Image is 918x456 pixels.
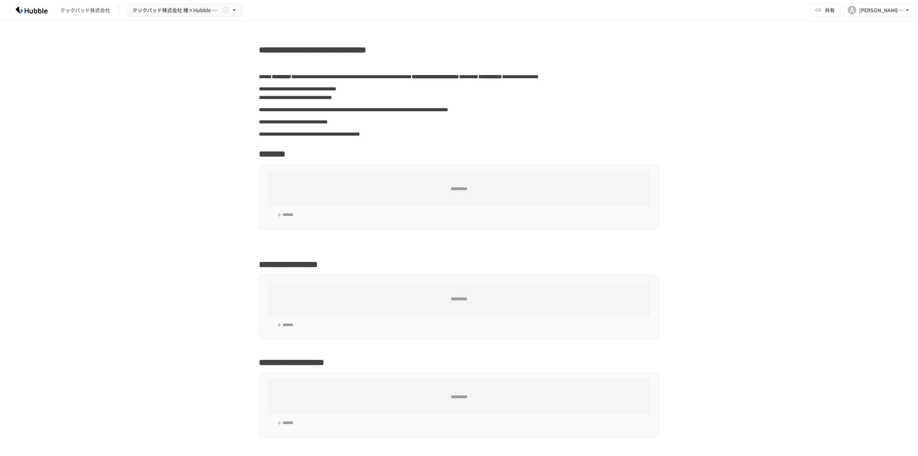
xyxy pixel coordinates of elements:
[128,3,242,17] button: クックパッド株式会社 様×Hubble miniトライアル導入資料
[60,6,110,14] div: クックパッド株式会社
[825,6,835,14] span: 共有
[843,3,915,17] button: A[PERSON_NAME][EMAIL_ADDRESS][DOMAIN_NAME]
[859,6,904,15] div: [PERSON_NAME][EMAIL_ADDRESS][DOMAIN_NAME]
[810,3,841,17] button: 共有
[132,6,221,15] span: クックパッド株式会社 様×Hubble miniトライアル導入資料
[848,6,856,14] div: A
[9,4,55,16] img: HzDRNkGCf7KYO4GfwKnzITak6oVsp5RHeZBEM1dQFiQ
